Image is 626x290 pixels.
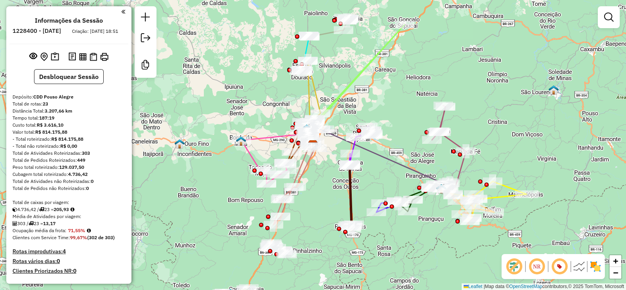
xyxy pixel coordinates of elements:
[527,257,546,276] span: Ocultar NR
[77,157,85,163] strong: 449
[13,122,125,129] div: Custo total:
[121,7,125,16] a: Clique aqui para minimizar o painel
[39,207,44,212] i: Total de rotas
[613,256,618,266] span: +
[60,143,77,149] strong: R$ 0,00
[589,260,602,273] img: Exibir/Ocultar setores
[236,136,246,146] img: Borda da Mata
[509,284,543,289] a: OpenStreetMap
[610,267,621,279] a: Zoom out
[436,184,446,194] img: PA - Itajubá
[302,124,312,134] img: 260 UDC Light Santa Filomena
[13,207,17,212] i: Cubagem total roteirizado
[63,248,66,255] strong: 4
[13,136,125,143] div: - Total roteirizado:
[13,221,17,226] i: Total de Atividades
[550,257,569,276] span: Exibir número da rota
[91,178,94,184] strong: 0
[13,171,125,178] div: Cubagem total roteirizado:
[68,171,88,177] strong: 4.736,42
[88,51,99,63] button: Visualizar Romaneio
[13,258,125,265] h4: Rotas vários dias:
[87,228,91,233] em: Média calculada utilizando a maior ocupação (%Peso ou %Cubagem) de cada rota da sessão. Rotas cro...
[99,51,110,63] button: Imprimir Rotas
[13,107,125,115] div: Distância Total:
[33,94,74,100] strong: CDD Pouso Alegre
[13,268,125,274] h4: Clientes Priorizados NR:
[87,235,115,240] strong: (302 de 303)
[69,28,121,35] div: Criação: [DATE] 18:51
[49,51,61,63] button: Painel de Sugestão
[13,129,125,136] div: Valor total:
[13,235,70,240] span: Clientes com Service Time:
[13,220,125,227] div: 303 / 23 =
[51,136,83,142] strong: R$ 814.175,88
[29,221,34,226] i: Total de rotas
[86,185,89,191] strong: 0
[505,257,523,276] span: Exibir deslocamento
[174,139,185,149] img: Pa Ouro Fino
[13,185,125,192] div: Total de Pedidos não Roteirizados:
[138,30,153,48] a: Exportar sessão
[601,9,617,25] a: Exibir filtros
[13,93,125,100] div: Depósito:
[549,85,559,95] img: PA São Lourenço (Varginha)
[70,207,74,212] i: Meta Caixas/viagem: 197,90 Diferença: 8,03
[77,51,88,62] button: Visualizar relatório de Roteirização
[43,220,56,226] strong: 13,17
[464,284,482,289] a: Leaflet
[13,143,125,150] div: - Total não roteirizado:
[13,164,125,171] div: Peso total roteirizado:
[45,108,72,114] strong: 3.207,66 km
[35,17,103,24] h4: Informações da Sessão
[43,101,48,107] strong: 23
[37,122,63,128] strong: R$ 3.616,10
[39,115,54,121] strong: 187:19
[13,248,125,255] h4: Rotas improdutivas:
[67,51,77,63] button: Logs desbloquear sessão
[13,157,125,164] div: Total de Pedidos Roteirizados:
[484,284,485,289] span: |
[39,51,49,63] button: Centralizar mapa no depósito ou ponto de apoio
[35,129,67,135] strong: R$ 814.175,88
[57,258,60,265] strong: 0
[59,164,84,170] strong: 129.037,50
[13,227,67,233] span: Ocupação média da frota:
[13,100,125,107] div: Total de rotas:
[13,150,125,157] div: Total de Atividades Roteirizadas:
[610,255,621,267] a: Zoom in
[613,268,618,277] span: −
[68,227,85,233] strong: 71,55%
[13,213,125,220] div: Média de Atividades por viagem:
[73,267,76,274] strong: 0
[13,178,125,185] div: Total de Atividades não Roteirizadas:
[34,69,104,84] button: Desbloquear Sessão
[70,235,87,240] strong: 99,67%
[13,206,125,213] div: 4.736,42 / 23 =
[28,50,39,63] button: Exibir sessão original
[13,27,61,34] h6: 1228400 - [DATE]
[138,57,153,75] a: Criar modelo
[462,283,626,290] div: Map data © contributors,© 2025 TomTom, Microsoft
[13,115,125,122] div: Tempo total:
[54,206,69,212] strong: 205,93
[308,140,318,150] img: CDD Pouso Alegre
[13,199,125,206] div: Total de caixas por viagem:
[573,260,585,273] img: Linhas retas
[138,9,153,27] a: Nova sessão e pesquisa
[82,150,90,156] strong: 303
